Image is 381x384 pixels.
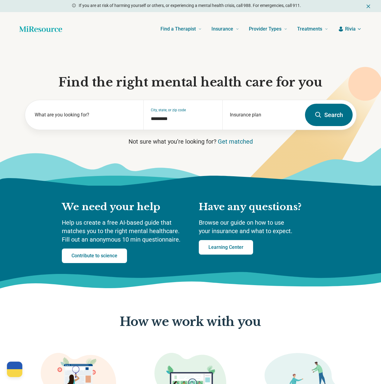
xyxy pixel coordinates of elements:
[365,2,371,10] button: Dismiss
[35,111,136,119] label: What are you looking for?
[62,218,187,244] p: Help us create a free AI-based guide that matches you to the right mental healthcare. Fill out an...
[211,25,233,33] span: Insurance
[345,25,356,33] span: Rivia
[305,104,353,126] button: Search
[160,25,196,33] span: Find a Therapist
[19,23,62,35] a: Home page
[199,201,319,213] h2: Have any questions?
[199,218,319,235] p: Browse our guide on how to use your insurance and what to expect.
[249,17,287,41] a: Provider Types
[62,249,127,263] a: Contribute to science
[218,138,253,145] a: Get matched
[199,240,253,255] a: Learning Center
[62,201,187,213] h2: We need your help
[249,25,281,33] span: Provider Types
[211,17,239,41] a: Insurance
[297,25,322,33] span: Treatments
[79,2,301,9] p: If you are at risk of harming yourself or others, or experiencing a mental health crisis, call 98...
[297,17,328,41] a: Treatments
[25,74,357,90] h1: Find the right mental health care for you
[120,315,261,329] p: How we work with you
[338,25,362,33] button: Rivia
[25,137,357,146] p: Not sure what you’re looking for?
[160,17,202,41] a: Find a Therapist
